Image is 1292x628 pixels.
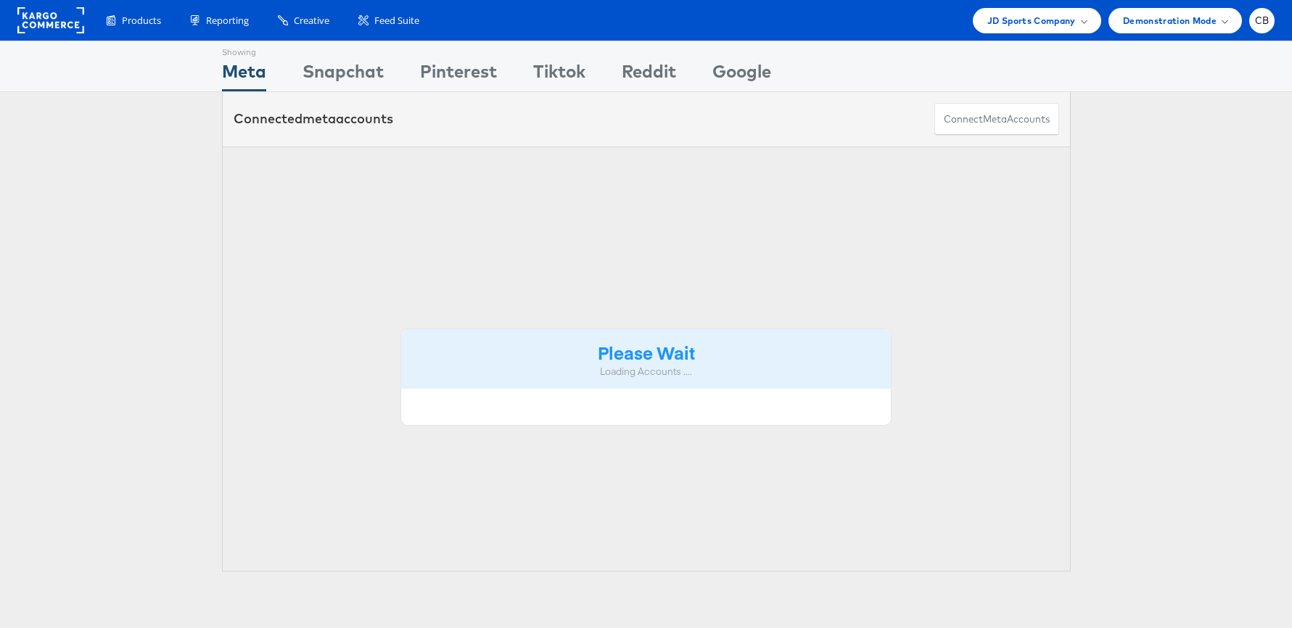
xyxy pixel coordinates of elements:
div: Connected accounts [234,110,393,128]
div: Showing [222,41,266,59]
div: Loading Accounts .... [412,365,881,379]
div: Pinterest [420,59,497,91]
span: meta [303,110,336,127]
button: ConnectmetaAccounts [934,103,1059,136]
span: Products [122,14,161,28]
span: CB [1255,16,1270,25]
span: Creative [294,14,329,28]
strong: Please Wait [598,340,695,364]
span: Feed Suite [374,14,419,28]
span: Reporting [206,14,249,28]
div: Reddit [622,59,676,91]
div: Meta [222,59,266,91]
span: JD Sports Company [987,13,1076,28]
div: Google [712,59,771,91]
span: meta [983,112,1007,126]
span: Demonstration Mode [1123,13,1217,28]
div: Snapchat [303,59,384,91]
div: Tiktok [533,59,585,91]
